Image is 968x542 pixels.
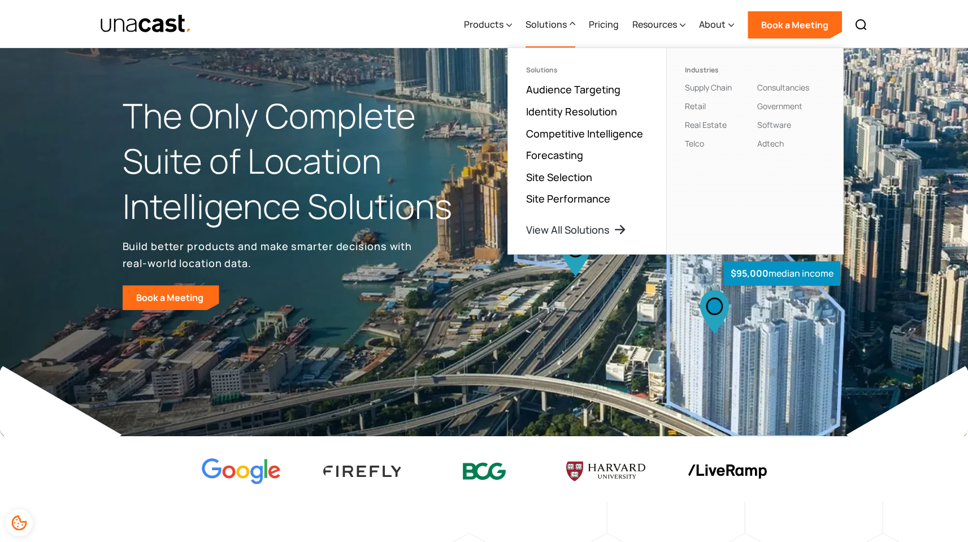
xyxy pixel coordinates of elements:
[688,464,767,479] img: liveramp logo
[526,105,617,118] a: Identity Resolution
[202,458,281,485] img: Google logo Color
[445,455,524,488] img: BCG logo
[589,2,619,48] a: Pricing
[526,170,592,184] a: Site Selection
[526,83,620,96] a: Audience Targeting
[100,14,192,34] img: Unacast text logo
[757,101,802,111] a: Government
[724,261,840,286] div: median income
[632,18,677,31] div: Resources
[526,127,643,140] a: Competitive Intelligence
[464,18,503,31] div: Products
[699,2,734,48] div: About
[323,466,402,476] img: Firefly Advertising logo
[526,66,648,74] div: Solutions
[632,2,685,48] div: Resources
[685,119,727,130] a: Real Estate
[123,238,416,272] p: Build better products and make smarter decisions with real-world location data.
[854,18,868,32] img: Search icon
[757,138,784,149] a: Adtech
[685,101,706,111] a: Retail
[526,192,610,205] a: Site Performance
[100,14,192,34] a: home
[123,285,219,310] a: Book a Meeting
[464,2,512,48] div: Products
[566,458,645,485] img: Harvard U logo
[526,18,567,31] div: Solutions
[526,223,627,236] a: View All Solutions
[748,11,842,38] a: Book a Meeting
[699,18,726,31] div: About
[685,82,732,93] a: Supply Chain
[685,138,704,149] a: Telco
[123,93,484,229] h1: The Only Complete Suite of Location Intelligence Solutions
[526,148,583,162] a: Forecasting
[731,267,769,279] strong: $95,000
[757,82,809,93] a: Consultancies
[685,66,753,74] div: Industries
[6,509,33,536] div: Cookie Preferences
[526,2,575,48] div: Solutions
[757,119,791,130] a: Software
[507,48,844,255] nav: Solutions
